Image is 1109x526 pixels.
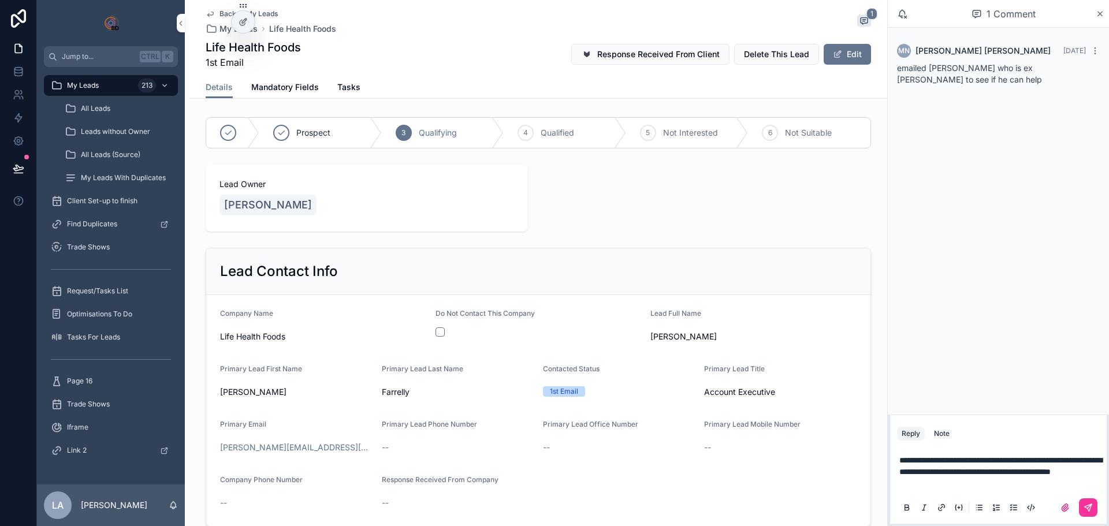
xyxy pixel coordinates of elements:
span: Optimisations To Do [67,309,132,319]
span: My Leads [219,23,258,35]
button: Delete This Lead [734,44,819,65]
a: Link 2 [44,440,178,461]
span: Primary Lead Title [704,364,765,373]
span: 4 [523,128,528,137]
span: Back to My Leads [219,9,278,18]
span: Response Received From Company [382,475,498,484]
span: Primary Lead Mobile Number [704,420,801,428]
span: Tasks For Leads [67,333,120,342]
span: 1st Email [206,55,301,69]
button: Reply [897,427,925,441]
span: Primary Email [220,420,266,428]
button: Jump to...CtrlK [44,46,178,67]
span: Primary Lead First Name [220,364,302,373]
a: Iframe [44,417,178,438]
span: Trade Shows [67,400,110,409]
span: 6 [768,128,772,137]
span: Tasks [337,81,360,93]
span: 3 [401,128,405,137]
button: Edit [824,44,871,65]
a: Page 16 [44,371,178,391]
span: 1 Comment [987,7,1036,21]
span: Do Not Contact This Company [436,309,535,318]
span: Leads without Owner [81,127,150,136]
span: All Leads (Source) [81,150,140,159]
div: scrollable content [37,67,185,476]
a: Details [206,77,233,99]
span: Qualifying [419,127,457,139]
span: -- [704,442,711,453]
span: -- [220,497,227,509]
h2: Lead Contact Info [220,262,338,281]
span: -- [543,442,550,453]
h1: Life Health Foods [206,39,301,55]
a: Life Health Foods [269,23,336,35]
span: [DATE] [1063,46,1086,55]
span: MN [898,46,910,55]
span: Prospect [296,127,330,139]
a: Trade Shows [44,394,178,415]
span: Primary Lead Phone Number [382,420,477,428]
a: All Leads [58,98,178,119]
span: LA [52,498,64,512]
span: 5 [646,128,650,137]
span: Lead Owner [219,178,514,190]
span: Mandatory Fields [251,81,319,93]
button: Note [929,427,954,441]
a: Find Duplicates [44,214,178,234]
span: Trade Shows [67,243,110,252]
span: Not Interested [663,127,718,139]
span: [PERSON_NAME] [PERSON_NAME] [916,45,1051,57]
a: Optimisations To Do [44,304,178,324]
a: Client Set-up to finish [44,191,178,211]
span: 1 [866,8,877,20]
img: App logo [102,14,120,32]
div: 1st Email [550,386,578,397]
span: Delete This Lead [744,49,809,60]
span: Jump to... [62,52,135,61]
a: Leads without Owner [58,121,178,142]
span: Company Name [220,309,273,318]
span: Primary Lead Office Number [543,420,638,428]
div: 213 [138,79,156,92]
span: Details [206,81,233,93]
a: [PERSON_NAME][EMAIL_ADDRESS][PERSON_NAME][DOMAIN_NAME] [220,442,373,453]
span: Company Phone Number [220,475,303,484]
a: My Leads [206,23,258,35]
a: Trade Shows [44,237,178,258]
span: [PERSON_NAME] [224,197,312,213]
span: [PERSON_NAME] [220,386,373,398]
span: Contacted Status [543,364,600,373]
span: Qualified [541,127,574,139]
a: [PERSON_NAME] [219,195,317,215]
p: [PERSON_NAME] [81,499,147,511]
a: All Leads (Source) [58,144,178,165]
span: All Leads [81,104,110,113]
button: 1 [857,15,871,29]
span: Not Suitable [785,127,832,139]
span: Lead Full Name [650,309,701,318]
a: Tasks [337,77,360,100]
span: Find Duplicates [67,219,117,229]
span: Iframe [67,423,88,432]
div: Note [934,429,950,438]
span: Account Executive [704,386,857,398]
span: Farrelly [382,386,534,398]
span: Life Health Foods [220,331,426,342]
a: My Leads With Duplicates [58,167,178,188]
span: Request/Tasks List [67,286,128,296]
span: [PERSON_NAME] [650,331,857,342]
span: My Leads With Duplicates [81,173,166,182]
span: Ctrl [140,51,161,62]
span: K [163,52,172,61]
span: Page 16 [67,376,92,386]
button: Response Received From Client [571,44,730,65]
a: Mandatory Fields [251,77,319,100]
span: Response Received From Client [597,49,720,60]
span: My Leads [67,81,99,90]
span: Client Set-up to finish [67,196,137,206]
a: Back to My Leads [206,9,278,18]
span: -- [382,497,389,509]
span: -- [382,442,389,453]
